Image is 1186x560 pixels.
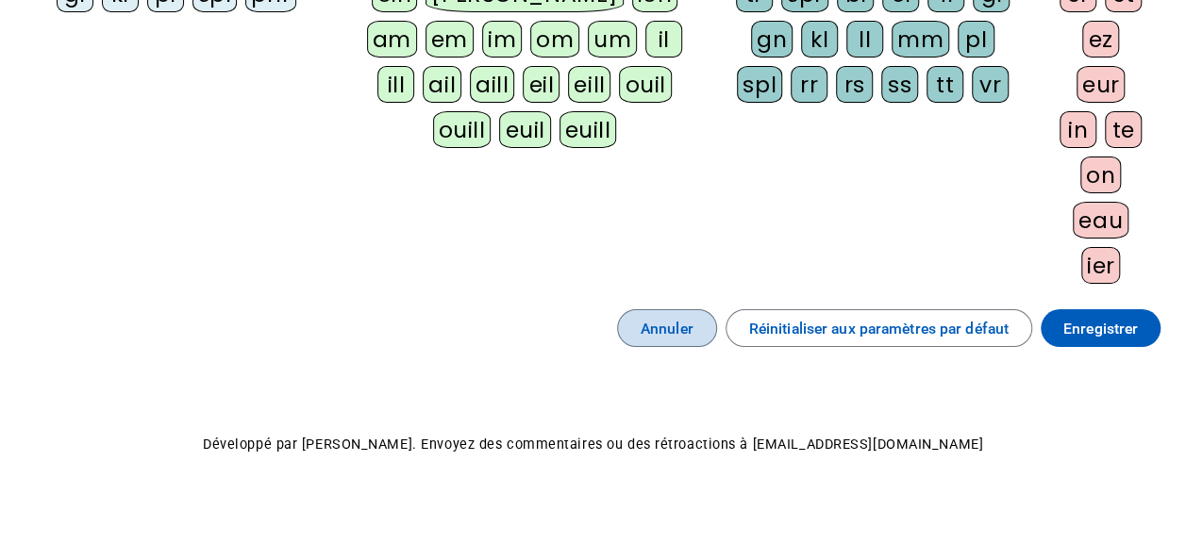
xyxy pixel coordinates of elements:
[423,66,461,103] div: ail
[927,66,963,103] div: tt
[846,21,883,58] div: ll
[523,66,560,103] div: eil
[619,66,671,103] div: ouil
[560,111,617,148] div: euill
[1077,66,1126,103] div: eur
[1041,309,1161,347] button: Enregistrer
[791,66,827,103] div: rr
[641,316,693,341] span: Annuler
[17,432,1169,457] p: Développé par [PERSON_NAME]. Envoyez des commentaires ou des rétroactions à [EMAIL_ADDRESS][DOMAI...
[801,21,838,58] div: kl
[377,66,414,103] div: ill
[433,111,492,148] div: ouill
[958,21,994,58] div: pl
[470,66,514,103] div: aill
[367,21,417,58] div: am
[530,21,579,58] div: om
[881,66,918,103] div: ss
[482,21,522,58] div: im
[1073,202,1128,239] div: eau
[749,316,1009,341] span: Réinitialiser aux paramètres par défaut
[726,309,1032,347] button: Réinitialiser aux paramètres par défaut
[499,111,550,148] div: euil
[588,21,637,58] div: um
[1081,247,1121,284] div: ier
[892,21,949,58] div: mm
[568,66,610,103] div: eill
[1060,111,1096,148] div: in
[1063,316,1138,341] span: Enregistrer
[617,309,717,347] button: Annuler
[972,66,1009,103] div: vr
[1082,21,1119,58] div: ez
[1105,111,1142,148] div: te
[1080,156,1121,193] div: on
[737,66,782,103] div: spl
[645,21,682,58] div: il
[426,21,474,58] div: em
[751,21,793,58] div: gn
[836,66,873,103] div: rs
